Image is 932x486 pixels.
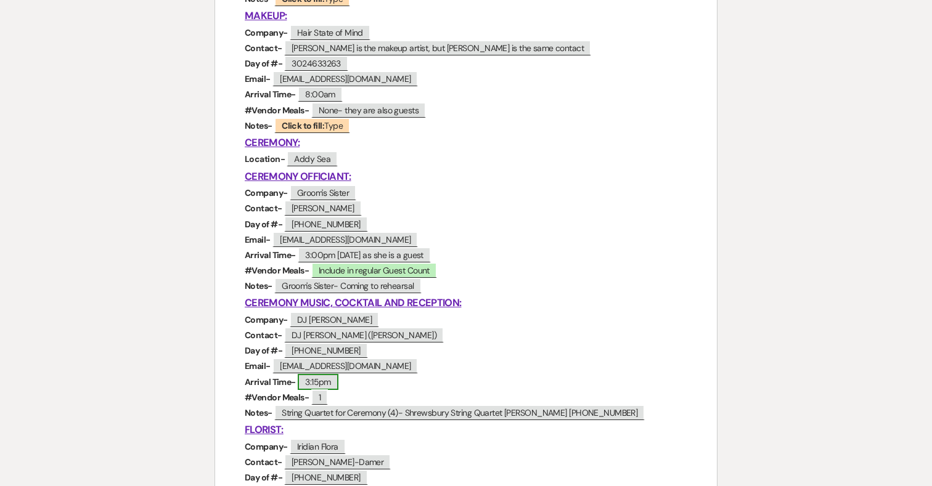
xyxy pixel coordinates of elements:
b: Click to fill: [282,120,324,131]
strong: Notes- [245,280,272,291]
span: [PERSON_NAME] [284,200,362,216]
span: 1 [311,389,328,405]
span: Include in regular Guest Count [311,262,437,278]
strong: Company- [245,27,288,38]
strong: Location- [245,153,285,164]
strong: Day of #- [245,472,282,483]
strong: Day of #- [245,219,282,230]
span: Groom's Sister- Coming to rehearsal [274,278,421,293]
strong: Arrival Time- [245,376,296,387]
strong: Arrival Time- [245,89,296,100]
strong: Contact- [245,456,282,468]
strong: #Vendor Meals- [245,265,309,276]
strong: #Vendor Meals- [245,105,309,116]
span: [PHONE_NUMBER] [284,469,367,485]
span: 3:15pm [298,374,338,390]
strong: Day of #- [245,345,282,356]
strong: Email- [245,234,271,245]
strong: #Vendor Meals- [245,392,309,403]
strong: Notes- [245,407,272,418]
strong: Notes- [245,120,272,131]
span: [EMAIL_ADDRESS][DOMAIN_NAME] [272,232,418,247]
span: 3:00pm [DATE] as she is a guest [298,247,431,262]
span: [PERSON_NAME]-Damer [284,454,391,469]
span: None- they are also guests [311,102,426,118]
span: [PHONE_NUMBER] [284,342,367,358]
span: Groom's Sister [290,185,356,200]
strong: Email- [245,73,271,84]
span: Hair State of Mind [290,25,370,40]
strong: Contact- [245,43,282,54]
strong: Contact- [245,203,282,214]
strong: Company- [245,314,288,325]
span: Iridian Flora [290,439,346,454]
strong: Company- [245,187,288,198]
strong: Arrival Time- [245,249,296,261]
span: [EMAIL_ADDRESS][DOMAIN_NAME] [272,358,418,373]
strong: Email- [245,360,271,371]
span: 8:00am [298,86,343,102]
u: CEREMONY MUSIC, COCKTAIL AND RECEPTION: [245,296,461,309]
span: DJ [PERSON_NAME] ([PERSON_NAME]) [284,327,444,342]
span: Addy Sea [287,151,338,166]
span: Type [274,118,350,133]
strong: Contact- [245,330,282,341]
strong: Day of #- [245,58,282,69]
span: DJ [PERSON_NAME] [290,312,379,327]
u: CEREMONY: [245,136,300,149]
span: [EMAIL_ADDRESS][DOMAIN_NAME] [272,71,418,86]
span: [PHONE_NUMBER] [284,216,367,232]
span: String Quartet for Ceremony (4)- Shrewsbury String Quartet [PERSON_NAME] [PHONE_NUMBER] [274,405,645,420]
u: MAKEUP: [245,9,287,22]
u: FLORIST: [245,423,284,436]
span: [PERSON_NAME] is the makeup artist, but [PERSON_NAME] is the same contact [284,40,591,55]
span: 3024633263 [284,55,348,71]
u: CEREMONY OFFICIANT: [245,170,351,183]
strong: Company- [245,441,288,452]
